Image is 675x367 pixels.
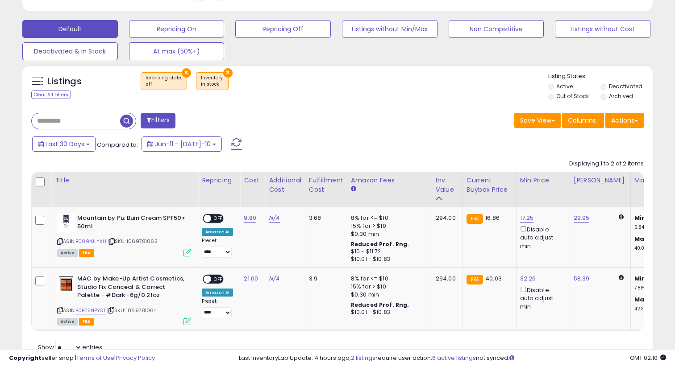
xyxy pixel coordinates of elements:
b: Mountain by Piz Buin Cream SPF50+ 50ml [77,214,186,233]
div: 294.00 [436,275,456,283]
div: in stock [201,81,224,87]
button: × [223,68,233,78]
span: OFF [211,215,225,223]
button: Repricing On [129,20,225,38]
strong: Copyright [9,354,42,362]
span: 2025-08-10 02:10 GMT [630,354,666,362]
b: Max: [634,235,650,243]
a: 21.00 [244,274,258,283]
b: Min: [634,214,648,222]
button: Jun-11 - [DATE]-10 [142,136,222,152]
span: All listings currently available for purchase on Amazon [57,249,78,257]
div: 8% for <= $10 [351,214,425,222]
label: Archived [609,92,633,100]
span: | SKU: 1069781063 [108,238,158,245]
div: Displaying 1 to 2 of 2 items [569,160,644,168]
button: Listings without Min/Max [342,20,437,38]
button: Last 30 Days [32,136,96,152]
button: Actions [605,113,644,128]
span: Repricing state : [146,74,182,88]
div: Amazon AI [202,228,233,236]
div: Cost [244,176,261,185]
button: At max (50%+) [129,42,225,60]
span: All listings currently available for purchase on Amazon [57,318,78,326]
button: Listings without Cost [555,20,650,38]
a: 29.95 [574,214,590,223]
label: Out of Stock [556,92,589,100]
a: Privacy Policy [116,354,155,362]
div: 294.00 [436,214,456,222]
a: B0094JLYXU [75,238,106,245]
div: Amazon Fees [351,176,428,185]
div: [PERSON_NAME] [574,176,627,185]
span: FBA [79,249,94,257]
a: B0B75NPYST [75,307,106,314]
div: seller snap | | [9,354,155,363]
a: 2 listings [351,354,375,362]
div: Inv. value [436,176,459,194]
h5: Listings [47,75,82,88]
div: Current Buybox Price [467,176,512,194]
a: N/A [269,214,279,223]
button: Deactivated & In Stock [22,42,118,60]
a: 17.25 [520,214,534,223]
div: ASIN: [57,275,191,324]
a: 58.39 [574,274,590,283]
a: N/A [269,274,279,283]
button: Non Competitive [449,20,544,38]
button: Repricing Off [235,20,331,38]
span: 40.03 [485,274,502,283]
div: 8% for <= $10 [351,275,425,283]
div: $10.01 - $10.83 [351,309,425,316]
button: Save View [514,113,561,128]
small: FBA [467,214,483,224]
div: Disable auto adjust min [520,224,563,250]
div: Min Price [520,176,566,185]
b: Reduced Prof. Rng. [351,240,409,248]
small: FBA [467,275,483,285]
div: ASIN: [57,214,191,256]
b: MAC by Make-Up Artist Cosmetics, Studio Fix Conceal & Correct Palette - #Dark -6g/0.21oz [77,275,186,302]
button: × [182,68,191,78]
button: Default [22,20,118,38]
label: Deactivated [609,82,642,90]
span: Last 30 Days [46,140,84,148]
div: 3.9 [309,275,340,283]
div: Additional Cost [269,176,301,194]
img: 31IW-u4dBwL._SL40_.jpg [57,275,75,293]
b: Reduced Prof. Rng. [351,301,409,309]
div: Title [55,176,194,185]
button: Columns [562,113,604,128]
div: Amazon AI [202,289,233,297]
div: Repricing [202,176,236,185]
a: Terms of Use [76,354,114,362]
div: 3.68 [309,214,340,222]
span: Compared to: [97,140,138,149]
span: Jun-11 - [DATE]-10 [155,140,211,148]
div: off [146,81,182,87]
span: Inventory : [201,74,224,88]
div: $0.30 min [351,291,425,299]
label: Active [556,82,573,90]
button: Filters [141,113,175,128]
div: Preset: [202,238,233,258]
div: Last InventoryLab Update: 4 hours ago, require user action, not synced. [239,354,666,363]
div: $10 - $11.72 [351,248,425,256]
span: 16.86 [485,214,500,222]
span: Columns [568,116,596,125]
small: Amazon Fees. [351,185,356,193]
a: 6 active listings [432,354,476,362]
span: OFF [211,276,225,283]
a: 32.26 [520,274,536,283]
span: | SKU: 1069781064 [107,307,157,314]
div: Disable auto adjust min [520,285,563,311]
a: 9.80 [244,214,256,223]
div: $0.30 min [351,230,425,238]
div: 15% for > $10 [351,222,425,230]
b: Min: [634,274,648,283]
div: Preset: [202,298,233,318]
div: Fulfillment Cost [309,176,343,194]
span: Show: entries [38,343,102,351]
p: Listing States: [548,72,653,81]
b: Max: [634,295,650,304]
